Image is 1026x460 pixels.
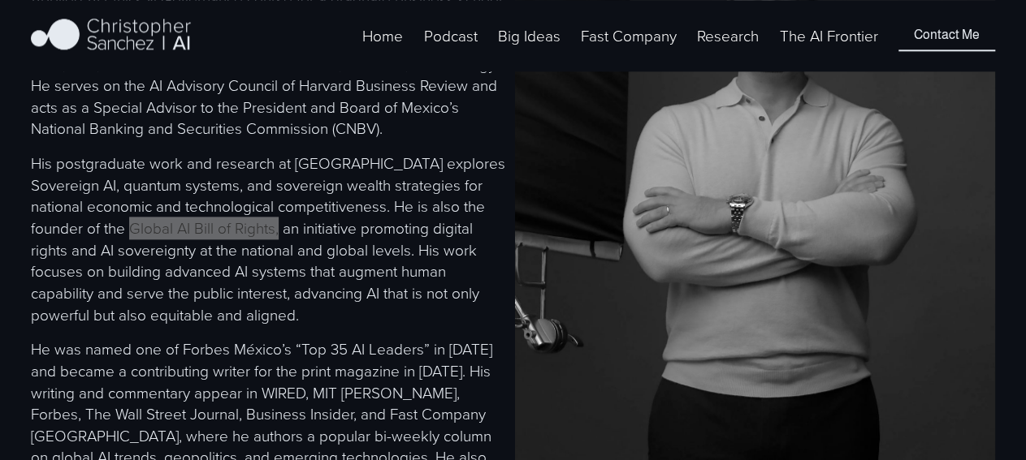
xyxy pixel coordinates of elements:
[498,24,561,48] a: folder dropdown
[581,24,677,48] a: folder dropdown
[31,153,511,325] p: His postgraduate work and research at [GEOGRAPHIC_DATA] explores Sovereign AI, quantum systems, a...
[424,24,478,48] a: Podcast
[780,24,878,48] a: The AI Frontier
[898,20,995,51] a: Contact Me
[697,25,759,47] span: Research
[362,24,403,48] a: Home
[581,25,677,47] span: Fast Company
[31,15,191,56] img: Christopher Sanchez | AI
[498,25,561,47] span: Big Ideas
[697,24,759,48] a: folder dropdown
